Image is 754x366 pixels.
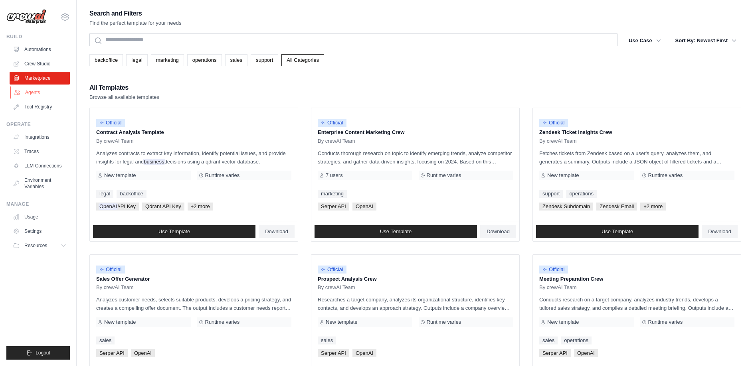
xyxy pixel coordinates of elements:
[318,295,513,312] p: Researches a target company, analyzes its organizational structure, identifies key contacts, and ...
[536,225,699,238] a: Use Template
[318,190,347,198] a: marketing
[6,9,46,24] img: Logo
[24,242,47,249] span: Resources
[539,203,593,211] span: Zendesk Subdomain
[96,119,125,127] span: Official
[188,203,213,211] span: +2 more
[702,225,738,238] a: Download
[708,228,731,235] span: Download
[10,86,71,99] a: Agents
[539,275,734,283] p: Meeting Preparation Crew
[427,319,461,325] span: Runtime varies
[480,225,516,238] a: Download
[281,54,324,66] a: All Categories
[539,349,571,357] span: Serper API
[487,228,510,235] span: Download
[96,266,125,274] span: Official
[6,346,70,360] button: Logout
[10,100,70,113] a: Tool Registry
[315,225,477,238] a: Use Template
[142,203,184,211] span: Qdrant API Key
[427,172,461,179] span: Runtime varies
[10,239,70,252] button: Resources
[539,119,568,127] span: Official
[89,93,159,101] p: Browse all available templates
[96,349,128,357] span: Serper API
[539,149,734,166] p: Fetches tickets from Zendesk based on a user's query, analyzes them, and generates a summary. Out...
[259,225,295,238] a: Download
[96,128,291,136] p: Contract Analysis Template
[104,172,136,179] span: New template
[380,228,412,235] span: Use Template
[126,54,147,66] a: legal
[251,54,278,66] a: support
[36,350,50,356] span: Logout
[143,159,165,165] span: business
[96,336,115,344] a: sales
[566,190,597,198] a: operations
[318,128,513,136] p: Enterprise Content Marketing Crew
[89,54,123,66] a: backoffice
[99,203,118,210] span: OpenAI
[326,319,357,325] span: New template
[10,131,70,144] a: Integrations
[318,336,336,344] a: sales
[648,172,683,179] span: Runtime varies
[96,149,291,166] p: Analyzes contracts to extract key information, identify potential issues, and provide insights fo...
[187,54,222,66] a: operations
[352,349,376,357] span: OpenAI
[671,33,741,48] button: Sort By: Newest First
[96,203,139,211] span: API Key
[561,336,592,344] a: operations
[205,319,240,325] span: Runtime varies
[318,119,346,127] span: Official
[318,266,346,274] span: Official
[158,228,190,235] span: Use Template
[596,203,637,211] span: Zendesk Email
[318,349,349,357] span: Serper API
[225,54,247,66] a: sales
[10,72,70,85] a: Marketplace
[318,203,349,211] span: Serper API
[10,57,70,70] a: Crew Studio
[96,275,291,283] p: Sales Offer Generator
[96,190,113,198] a: legal
[648,319,683,325] span: Runtime varies
[6,121,70,128] div: Operate
[352,203,376,211] span: OpenAI
[539,284,577,291] span: By crewAI Team
[6,201,70,207] div: Manage
[93,225,255,238] a: Use Template
[96,138,134,144] span: By crewAI Team
[205,172,240,179] span: Runtime varies
[539,190,563,198] a: support
[547,172,579,179] span: New template
[318,284,355,291] span: By crewAI Team
[547,319,579,325] span: New template
[624,33,666,48] button: Use Case
[96,295,291,312] p: Analyzes customer needs, selects suitable products, develops a pricing strategy, and creates a co...
[318,149,513,166] p: Conducts thorough research on topic to identify emerging trends, analyze competitor strategies, a...
[96,284,134,291] span: By crewAI Team
[6,33,70,40] div: Build
[265,228,288,235] span: Download
[10,211,70,223] a: Usage
[10,145,70,158] a: Traces
[539,336,558,344] a: sales
[318,138,355,144] span: By crewAI Team
[640,203,666,211] span: +2 more
[10,159,70,172] a: LLM Connections
[104,319,136,325] span: New template
[539,266,568,274] span: Official
[574,349,598,357] span: OpenAI
[10,225,70,238] a: Settings
[539,128,734,136] p: Zendesk Ticket Insights Crew
[10,43,70,56] a: Automations
[602,228,633,235] span: Use Template
[117,190,146,198] a: backoffice
[89,19,182,27] p: Find the perfect template for your needs
[131,349,155,357] span: OpenAI
[151,54,184,66] a: marketing
[10,174,70,193] a: Environment Variables
[89,8,182,19] h2: Search and Filters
